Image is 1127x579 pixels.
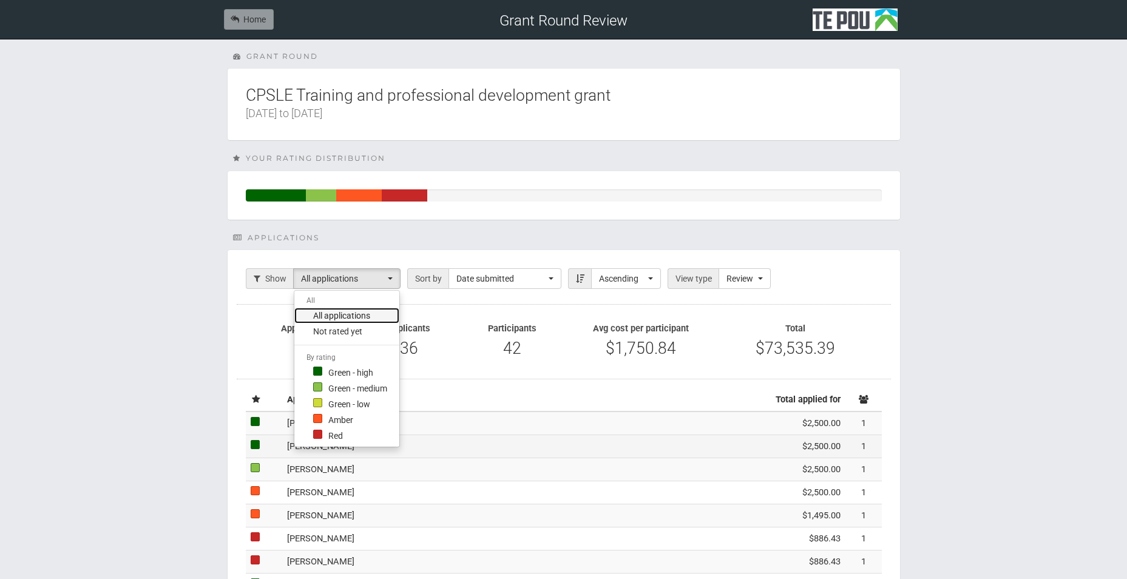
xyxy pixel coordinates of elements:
a: Green - medium [294,381,400,396]
td: $2,500.00 [736,458,845,481]
td: $886.43 [736,550,845,574]
th: Total applied for [736,388,845,411]
td: 1 [845,481,882,504]
div: 36 [367,340,452,357]
td: $2,500.00 [736,481,845,504]
div: Your rating distribution [233,153,901,164]
span: Review [726,273,755,285]
div: Applications [264,323,349,334]
td: $886.43 [736,527,845,550]
td: [PERSON_NAME] [282,435,736,458]
td: 1 [845,458,882,481]
div: Participants [470,323,555,334]
button: Review [719,268,771,289]
span: All applications [301,273,385,285]
a: Green - low [294,396,400,412]
div: Total [727,323,864,334]
div: 42 [470,340,555,357]
td: 1 [845,527,882,550]
span: Show [246,268,294,289]
td: $2,500.00 [736,411,845,435]
td: 1 [845,550,882,574]
td: $2,500.00 [736,435,845,458]
td: [PERSON_NAME] [282,411,736,435]
a: Red [294,428,400,444]
td: [PERSON_NAME] [282,527,736,550]
td: 1 [845,435,882,458]
div: [DATE] to [DATE] [246,104,882,122]
span: Date submitted [456,273,546,285]
span: By rating [306,353,336,362]
td: $1,495.00 [736,504,845,527]
div: Applicants [367,323,452,334]
a: Amber [294,412,400,428]
td: [PERSON_NAME] [282,550,736,574]
div: 42 [264,340,349,357]
span: All [306,296,315,305]
td: [PERSON_NAME] [282,481,736,504]
th: Applicant [282,388,736,411]
div: $73,535.39 [727,340,864,357]
span: View type [668,268,719,289]
div: $1,750.84 [572,340,709,357]
td: [PERSON_NAME] [282,458,736,481]
td: [PERSON_NAME] [282,504,736,527]
button: Date submitted [448,268,561,289]
span: Sort by [407,268,449,289]
div: Applications [233,232,901,243]
button: Ascending [591,268,661,289]
div: Avg cost per participant [572,323,709,334]
a: Green - high [294,365,400,381]
span: All applications [313,310,370,322]
div: CPSLE Training and professional development grant [246,87,882,122]
button: All applications [293,268,401,289]
a: Home [224,9,274,30]
td: 1 [845,504,882,527]
td: 1 [845,411,882,435]
div: Grant round [233,51,901,62]
span: Not rated yet [313,325,362,337]
span: Ascending [599,273,645,285]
